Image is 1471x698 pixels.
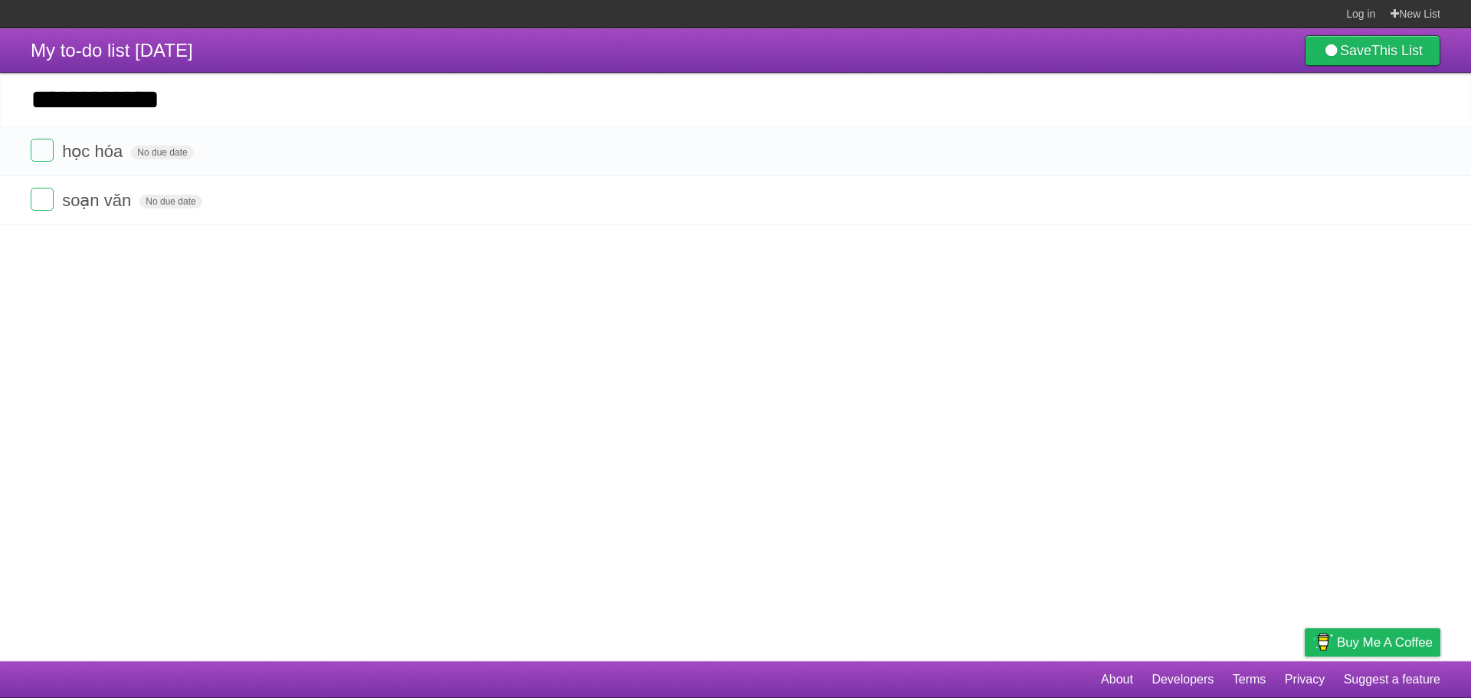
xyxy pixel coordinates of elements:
[1152,665,1214,694] a: Developers
[1312,629,1333,655] img: Buy me a coffee
[139,195,201,208] span: No due date
[1371,43,1423,58] b: This List
[1305,35,1440,66] a: SaveThis List
[62,142,126,161] span: học hóa
[1344,665,1440,694] a: Suggest a feature
[1305,628,1440,657] a: Buy me a coffee
[1337,629,1433,656] span: Buy me a coffee
[31,139,54,162] label: Done
[1233,665,1266,694] a: Terms
[31,40,193,61] span: My to-do list [DATE]
[1285,665,1325,694] a: Privacy
[62,191,135,210] span: soạn văn
[31,188,54,211] label: Done
[131,146,193,159] span: No due date
[1101,665,1133,694] a: About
